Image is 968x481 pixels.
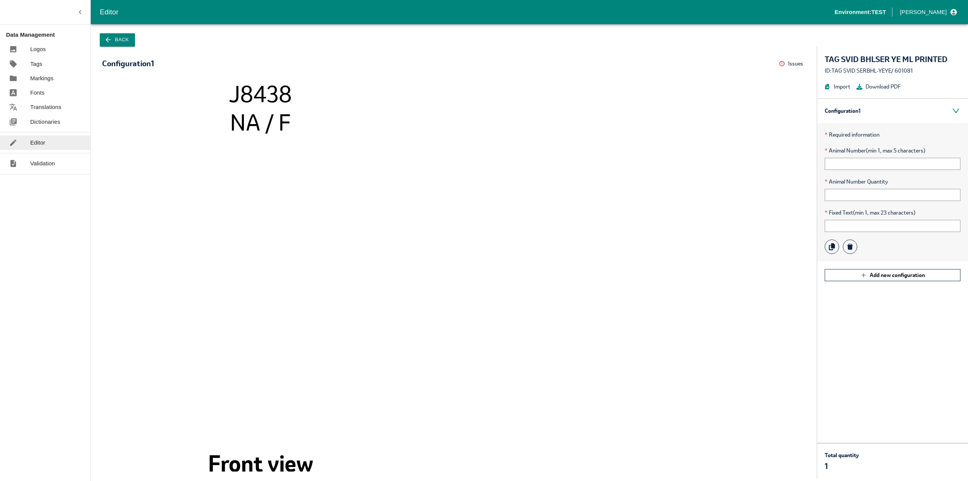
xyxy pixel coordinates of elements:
[825,269,960,281] button: Add new configuration
[900,8,947,16] p: [PERSON_NAME]
[897,6,959,19] button: profile
[825,177,960,186] span: Animal Number Quantity
[30,60,42,68] p: Tags
[229,79,292,109] tspan: J8438
[100,6,835,18] div: Editor
[208,449,313,478] tspan: Front view
[779,58,805,70] button: Issues
[30,139,45,147] p: Editor
[825,67,960,75] div: ID: TAG SVID SERBHL-YEYE / 601081
[30,89,45,97] p: Fonts
[835,8,886,16] p: Environment: TEST
[856,83,901,91] button: Download PDF
[30,45,46,53] p: Logos
[817,99,968,123] div: Configuration 1
[230,108,291,137] tspan: NA / F
[30,118,60,126] p: Dictionaries
[825,83,850,91] button: Import
[30,159,55,168] p: Validation
[825,54,960,65] div: TAG SVID BHLSER YE ML PRINTED
[825,131,960,139] p: Required information
[100,33,135,47] button: Back
[6,31,90,39] p: Data Management
[825,146,960,155] span: Animal Number (min 1, max 5 characters)
[825,451,859,459] p: Total quantity
[825,461,859,472] p: 1
[30,103,61,111] p: Translations
[102,59,154,68] div: Configuration 1
[30,74,53,83] p: Markings
[825,209,960,217] span: Fixed Text (min 1, max 23 characters)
